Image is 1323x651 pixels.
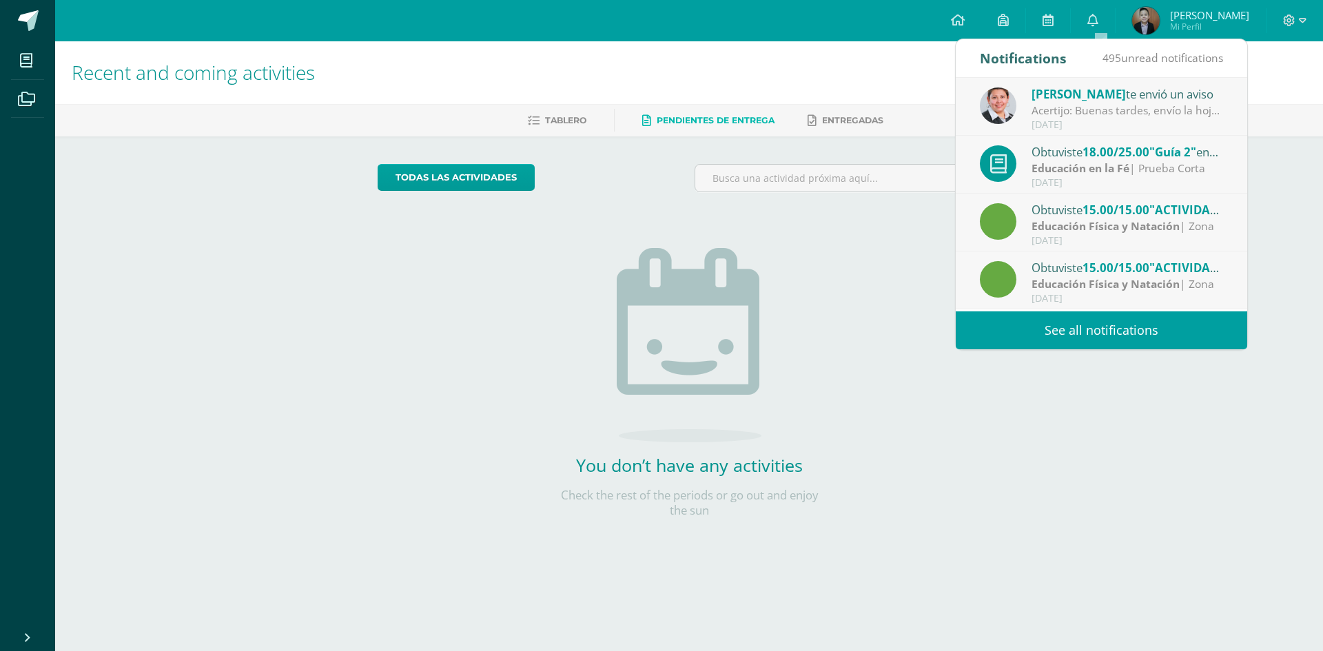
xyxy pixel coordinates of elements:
strong: Educación Física y Natación [1032,218,1180,234]
span: "ACTIVIDAD 2" [1149,260,1233,276]
div: [DATE] [1032,119,1223,131]
span: "Guía 2" [1149,144,1196,160]
strong: Educación Física y Natación [1032,276,1180,291]
div: | Zona [1032,276,1223,292]
div: Obtuviste en [1032,200,1223,218]
div: | Zona [1032,218,1223,234]
span: "ACTIVIDAD 3" [1149,202,1233,218]
p: Check the rest of the periods or go out and enjoy the sun [551,488,827,518]
span: 15.00/15.00 [1083,202,1149,218]
a: Entregadas [808,110,883,132]
span: Tablero [545,115,586,125]
span: [PERSON_NAME] [1170,8,1249,22]
div: Acertijo: Buenas tardes, envío la hoja con el ejercicio de pensamiento lógico que deben trabajar,... [1032,103,1223,118]
span: 18.00/25.00 [1083,144,1149,160]
div: [DATE] [1032,177,1223,189]
div: | Prueba Corta [1032,161,1223,176]
a: Tablero [528,110,586,132]
div: te envió un aviso [1032,85,1223,103]
span: 495 [1102,50,1121,65]
span: unread notifications [1102,50,1223,65]
a: todas las Actividades [378,164,535,191]
span: Pendientes de entrega [657,115,775,125]
h2: You don’t have any activities [551,453,827,477]
div: [DATE] [1032,293,1223,304]
img: 08e00a7f0eb7830fd2468c6dcb3aac58.png [980,87,1016,124]
strong: Educación en la Fé [1032,161,1129,176]
div: Obtuviste en [1032,258,1223,276]
a: Pendientes de entrega [642,110,775,132]
img: no_activities.png [617,248,761,442]
span: [PERSON_NAME] [1032,86,1126,102]
span: Entregadas [822,115,883,125]
div: [DATE] [1032,235,1223,247]
img: 8dcc162b171c72e44bdb7b3edb78b887.png [1132,7,1160,34]
a: See all notifications [956,311,1247,349]
input: Busca una actividad próxima aquí... [695,165,1001,192]
div: Obtuviste en [1032,143,1223,161]
div: Notifications [980,39,1067,77]
span: Recent and coming activities [72,59,315,85]
span: Mi Perfil [1170,21,1249,32]
span: 15.00/15.00 [1083,260,1149,276]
